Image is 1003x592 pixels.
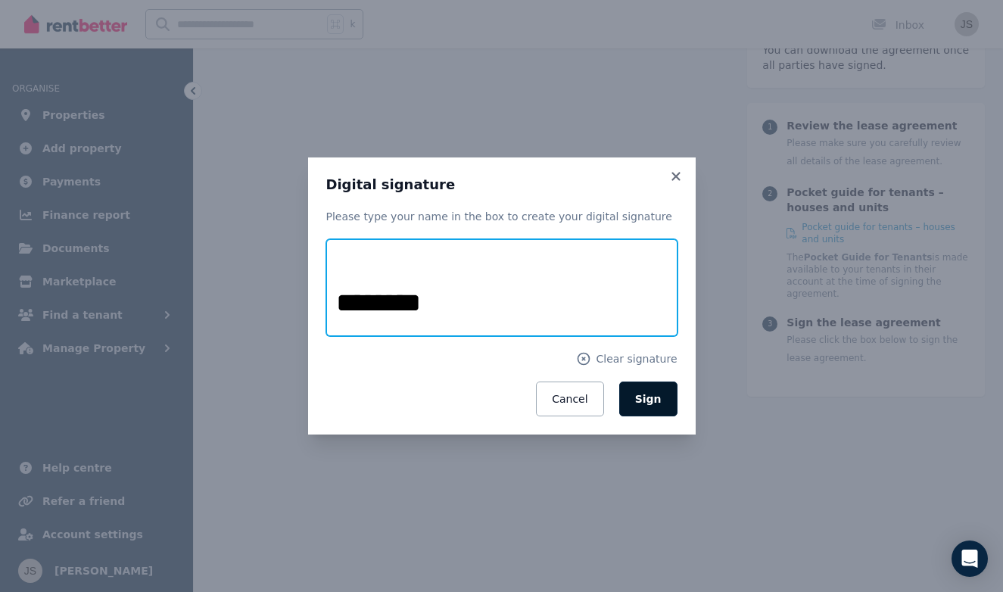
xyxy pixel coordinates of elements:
[326,209,677,224] p: Please type your name in the box to create your digital signature
[536,382,603,416] button: Cancel
[596,351,677,366] span: Clear signature
[635,393,662,405] span: Sign
[952,541,988,577] div: Open Intercom Messenger
[326,176,677,194] h3: Digital signature
[619,382,677,416] button: Sign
